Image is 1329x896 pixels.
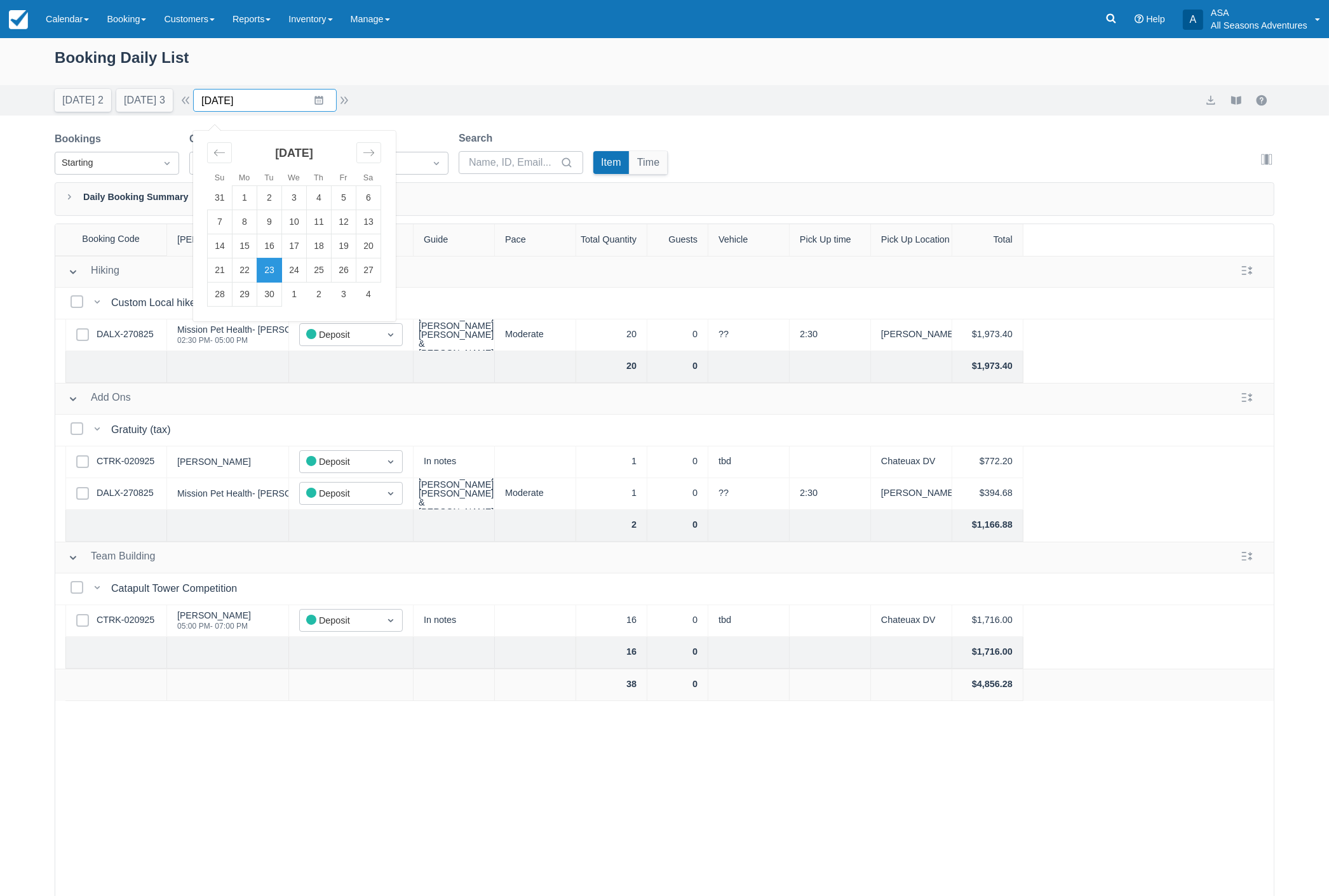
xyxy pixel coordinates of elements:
div: Deposit [306,455,373,469]
div: Total Quantity [576,224,647,256]
td: Wednesday, October 1, 2025 [282,283,307,307]
div: Guests [647,224,708,256]
div: In notes [414,605,495,637]
td: Sunday, September 28, 2025 [208,283,233,307]
div: [PERSON_NAME] Lodge [871,478,952,510]
button: Hiking [63,260,125,283]
td: Thursday, September 25, 2025 [307,258,332,283]
td: Friday, September 5, 2025 [332,186,356,210]
div: 0 [647,510,708,542]
strong: [DATE] [275,147,313,159]
button: [DATE] 3 [116,89,173,112]
td: Thursday, September 18, 2025 [307,234,332,258]
button: Add Ons [63,387,136,410]
div: 0 [647,446,708,478]
div: Mission Pet Health- [PERSON_NAME] [177,489,332,498]
div: $4,856.28 [952,669,1023,701]
div: Deposit [306,486,373,501]
small: Su [215,173,224,182]
td: Monday, September 8, 2025 [233,210,257,234]
td: Saturday, October 4, 2025 [356,283,381,307]
div: In notes [414,446,495,478]
div: 2:30 [790,478,871,510]
small: We [288,173,300,182]
td: Sunday, August 31, 2025 [208,186,233,210]
div: Moderate [495,319,576,351]
td: Tuesday, September 9, 2025 [257,210,282,234]
td: Wednesday, September 17, 2025 [282,234,307,258]
span: Dropdown icon [384,455,397,468]
div: tbd [708,605,790,637]
label: Search [459,131,497,146]
div: 1 [576,446,647,478]
div: [PERSON_NAME] [167,224,289,256]
td: Selected. Tuesday, September 23, 2025 [257,258,282,283]
button: [DATE] 2 [55,89,111,112]
div: 1 [576,478,647,510]
div: 16 [576,637,647,669]
div: 0 [647,605,708,637]
span: Dropdown icon [384,487,397,500]
div: Gratuity (tax) [111,422,176,438]
span: Dropdown icon [384,614,397,627]
img: checkfront-main-nav-mini-logo.png [9,10,28,29]
button: Team Building [63,546,161,569]
div: Calendar [193,131,395,321]
div: Booking Daily List [55,46,1274,83]
label: Category [189,131,238,147]
div: Mission Pet Health- [PERSON_NAME] [177,325,332,334]
div: $394.68 [952,478,1023,510]
td: Thursday, September 4, 2025 [307,186,332,210]
div: 20 [576,319,647,351]
div: [PERSON_NAME], [PERSON_NAME], [PERSON_NAME], & [PERSON_NAME] [419,471,496,516]
td: Saturday, September 27, 2025 [356,258,381,283]
input: Date [193,89,337,112]
div: Chateuax DV [871,446,952,478]
div: Pace [495,224,576,256]
div: Pick Up time [790,224,871,256]
div: 16 [576,605,647,637]
div: Move forward to switch to the next month. [356,142,381,163]
td: Friday, September 26, 2025 [332,258,356,283]
p: All Seasons Adventures [1211,19,1307,32]
div: 0 [647,669,708,701]
div: Deposit [306,328,373,342]
div: 0 [647,351,708,383]
div: ?? [708,478,790,510]
td: Saturday, September 20, 2025 [356,234,381,258]
a: CTRK-020925 [97,613,154,627]
td: Tuesday, September 30, 2025 [257,283,282,307]
div: tbd [708,446,790,478]
td: Saturday, September 6, 2025 [356,186,381,210]
div: 0 [647,478,708,510]
td: Sunday, September 21, 2025 [208,258,233,283]
div: Pick Up Location [871,224,952,256]
button: Time [630,151,668,174]
div: A [1183,10,1203,30]
div: $1,716.00 [952,605,1023,637]
small: Th [314,173,323,182]
div: Move backward to switch to the previous month. [207,142,232,163]
div: [PERSON_NAME] [177,457,251,466]
td: Friday, October 3, 2025 [332,283,356,307]
div: Custom Local hike [111,295,201,311]
div: 0 [647,637,708,669]
div: 05:00 PM - 07:00 PM [177,622,251,630]
td: Friday, September 19, 2025 [332,234,356,258]
div: Catapult Tower Competition [111,581,242,596]
a: CTRK-020925 [97,455,154,469]
div: Starting [62,156,149,170]
td: Saturday, September 13, 2025 [356,210,381,234]
td: Monday, September 15, 2025 [233,234,257,258]
div: 2:30 [790,319,871,351]
span: Dropdown icon [161,157,173,170]
a: DALX-270825 [97,328,154,342]
td: Wednesday, September 3, 2025 [282,186,307,210]
a: DALX-270825 [97,486,154,500]
td: Monday, September 22, 2025 [233,258,257,283]
label: Bookings [55,131,106,147]
div: 0 [647,319,708,351]
div: Total [952,224,1023,256]
td: Friday, September 12, 2025 [332,210,356,234]
div: $1,716.00 [952,637,1023,669]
